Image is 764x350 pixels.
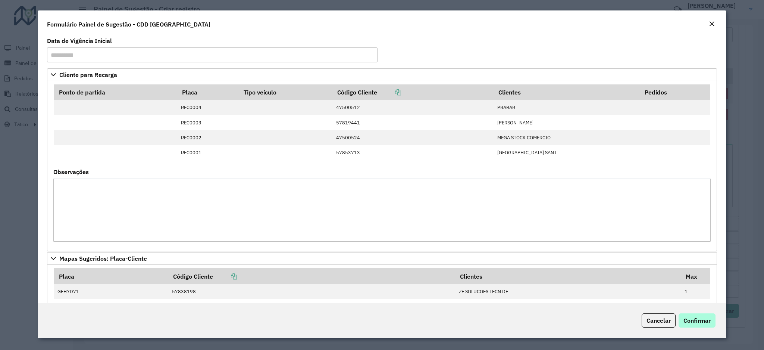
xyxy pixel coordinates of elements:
th: Tipo veículo [239,84,332,100]
th: Código Cliente [168,268,455,284]
a: Copiar [377,89,401,96]
td: 57819441 [332,115,494,130]
th: Clientes [455,268,680,284]
td: 47500512 [332,100,494,115]
td: REC0004 [177,100,238,115]
td: 1 [680,284,710,299]
td: 2 [680,299,710,321]
span: Confirmar [683,317,711,324]
button: Confirmar [679,313,716,328]
span: Cancelar [646,317,671,324]
th: Clientes [493,84,639,100]
a: Cliente para Recarga [47,68,717,81]
th: Pedidos [639,84,710,100]
td: 57838198 [168,284,455,299]
button: Cancelar [642,313,676,328]
button: Close [707,19,717,29]
a: Copiar [213,273,237,280]
span: Cliente para Recarga [59,72,117,78]
td: ZE SOLUCOES TECN DE [455,284,680,299]
td: REC0002 [177,130,238,145]
th: Max [680,268,710,284]
td: GFH7D71 [54,284,168,299]
a: Mapas Sugeridos: Placa-Cliente [47,252,717,265]
em: Fechar [709,21,715,27]
span: Mapas Sugeridos: Placa-Cliente [59,255,147,261]
td: REC0003 [177,115,238,130]
td: MEGA STOCK COMERCIO [493,130,639,145]
td: 57849620 57849622 [168,299,455,321]
th: Placa [54,268,168,284]
td: [PERSON_NAME] Sup. 5 [PERSON_NAME] Sup. 7 [455,299,680,321]
th: Placa [177,84,238,100]
label: Observações [53,167,89,176]
td: 47500524 [332,130,494,145]
td: PRABAR [493,100,639,115]
td: REC0001 [177,145,238,160]
td: [PERSON_NAME] [493,115,639,130]
th: Ponto de partida [54,84,177,100]
div: Cliente para Recarga [47,81,717,251]
td: 57853713 [332,145,494,160]
h4: Formulário Painel de Sugestão - CDD [GEOGRAPHIC_DATA] [47,20,210,29]
label: Data de Vigência Inicial [47,36,112,45]
td: [GEOGRAPHIC_DATA] SANT [493,145,639,160]
td: FXU9E48 [54,299,168,321]
th: Código Cliente [332,84,494,100]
